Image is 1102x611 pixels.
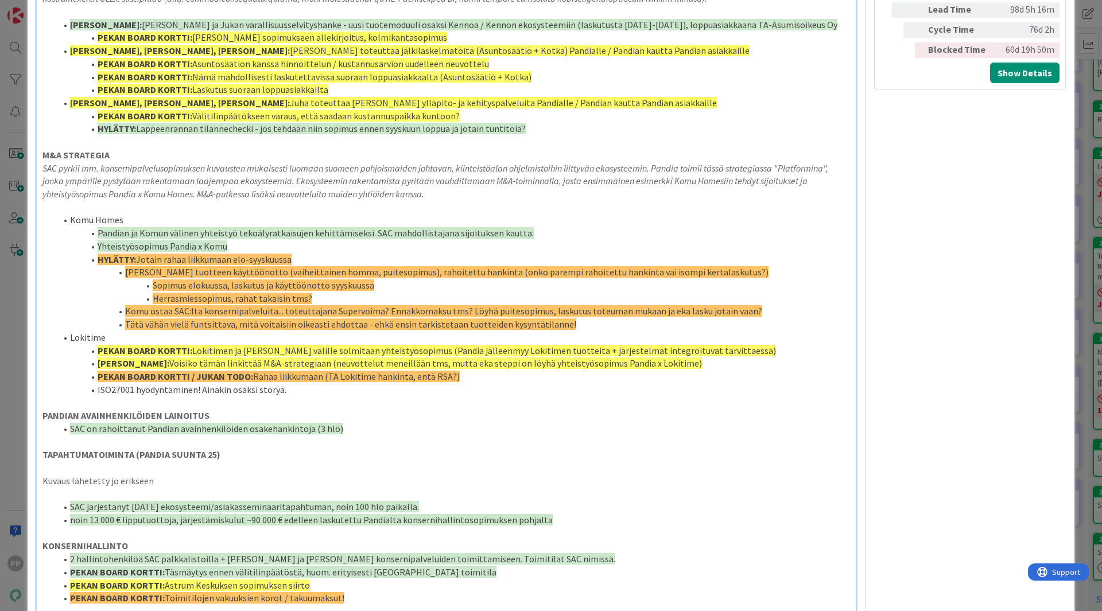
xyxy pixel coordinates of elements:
span: Komu ostaa SAC:lta konsernipalveluita... toteuttajana Supervoima? Ennakkomaksu tms? Löyhä puiteso... [125,305,762,317]
strong: PEKAN BOARD KORTTI: [98,84,192,95]
strong: PEKAN BOARD KORTTI: [70,566,165,578]
span: Lappeenrannan tilannechecki - jos tehdään niin sopimus ennen syyskuun loppua ja jotain tuntitöiä? [136,123,526,134]
li: Lokitime [56,331,850,344]
span: SAC järjestänyt [DATE] ekosysteemi/asiakasseminaaritapahtuman, noin 100 hlö paikalla. [70,501,419,512]
strong: PEKAN BOARD KORTTI: [98,32,192,43]
strong: PEKAN BOARD KORTTI: [98,71,192,83]
div: 98d 5h 16m [996,2,1054,18]
span: Sopimus elokuussa, laskutus ja käyttöönotto syyskuussa [153,279,374,291]
span: Juha toteuttaa [PERSON_NAME] ylläpito- ja kehityspalveluita Pandialle / Pandian kautta Pandian as... [290,97,717,108]
span: Support [24,2,52,15]
div: Cycle Time [928,22,991,38]
span: Toimitilojen vakuuksien korot / takuumaksut! [165,592,344,604]
span: Jotain rahaa liikkumaan elo-syyskuussa [136,254,292,265]
strong: PEKAN BOARD KORTTI: [98,110,192,122]
span: Lokitimen ja [PERSON_NAME] välille solmitaan yhteistyösopimus (Pandia jälleenmyy Lokitimen tuotte... [192,345,776,356]
span: [PERSON_NAME] toteuttaa jälkilaskelmatöitä (Asuntosäätiö + Kotka) Pandialle / Pandian kautta Pand... [290,45,750,56]
span: Voisiko tämän linkittää M&A-strategiaan (neuvottelut meneillään tms, mutta eka steppi on löyhä yh... [169,357,702,369]
strong: [PERSON_NAME], [PERSON_NAME], [PERSON_NAME]: [70,45,290,56]
span: [PERSON_NAME] ja Jukan varallisuusselvityshanke - uusi tuotemoduuli osaksi Kennoa / Kennon ekosys... [142,19,837,30]
span: SAC on rahoittanut Pandian avainhenkilöiden osakehankintoja (3 hlö) [70,423,343,434]
strong: TAPAHTUMATOIMINTA (PANDIA SUUNTA 25) [42,449,220,460]
span: Nämä mahdollisesti laskutettavissa suoraan loppuasiakkaalta (Asuntosäätiö + Kotka) [192,71,531,83]
span: Laskutus suoraan loppuasiakkailta [192,84,328,95]
span: 2 hallintohenkilöä SAC palkkalistoilla + [PERSON_NAME] ja [PERSON_NAME] konsernipalveluiden toimi... [70,553,615,565]
div: Lead Time [928,2,991,18]
strong: HYLÄTTY: [98,123,136,134]
span: [PERSON_NAME] tuotteen käyttöönotto (vaiheittainen homma, puitesopimus), rahoitettu hankinta (onk... [125,266,769,278]
strong: HYLÄTTY: [98,254,136,265]
li: Komu Homes [56,213,850,227]
strong: PEKAN BOARD KORTTI: [98,345,192,356]
strong: KONSERNIHALLINTO [42,540,128,551]
strong: M&A STRATEGIA [42,149,110,161]
p: Kuvaus lähetetty jo erikseen [42,474,850,488]
strong: [PERSON_NAME], [PERSON_NAME], [PERSON_NAME]: [70,97,290,108]
span: Rahaa liikkumaan (TA Lokitime hankinta, entä RSA?) [253,371,460,382]
strong: PEKAN BOARD KORTTI / JUKAN TODO: [98,371,253,382]
button: Show Details [990,63,1060,83]
span: Tätä vähän vielä funtsittava, mitä voitaisiin oikeasti ehdottaa - ehkä ensin tarkistetaan tuottei... [125,318,576,330]
span: Välitilinpäätökseen varaus, että saadaan kustannuspaikka kuntoon? [192,110,460,122]
strong: PEKAN BOARD KORTTI: [70,592,165,604]
strong: PEKAN BOARD KORTTI: [70,579,165,591]
span: Herrasmiessopimus, rahat takaisin tms? [153,293,312,304]
span: [PERSON_NAME] sopimukseen allekirjoitus, kolmikantasopimus [192,32,447,43]
span: Yhteistyösopimus Pandia x Komu [98,240,227,252]
span: noin 13 000 € lipputuottoja, järjestämiskulut ~90 000 € edelleen laskutettu Pandialta konsernihal... [70,514,553,526]
div: Blocked Time [928,42,991,58]
strong: PANDIAN AVAINHENKILÖIDEN LAINOITUS [42,410,209,421]
em: SAC pyrkii mm. konsernipalvelusopimuksen kuvausten mukaisesti luomaan suomeen pohjoismaiden johta... [42,162,830,200]
span: Pandian ja Komun välinen yhteistyö tekoälyratkaisujen kehittämiseksi. SAC mahdollistajana sijoitu... [98,227,534,239]
strong: [PERSON_NAME]: [98,357,169,369]
li: ISO27001 hyödyntäminen! Ainakin osaksi storyä. [56,383,850,396]
div: 60d 19h 50m [996,42,1054,58]
span: Astrum Keskuksen sopimuksen siirto [165,579,310,591]
strong: [PERSON_NAME]: [70,19,142,30]
strong: PEKAN BOARD KORTTI: [98,58,192,69]
span: Asuntosäätiön kanssa hinnoittelun / kustannusarvion uudelleen neuvottelu [192,58,489,69]
div: 76d 2h [996,22,1054,38]
span: Täsmäytys ennen välitilinpäätöstä, huom. erityisesti [GEOGRAPHIC_DATA] toimitila [165,566,496,578]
